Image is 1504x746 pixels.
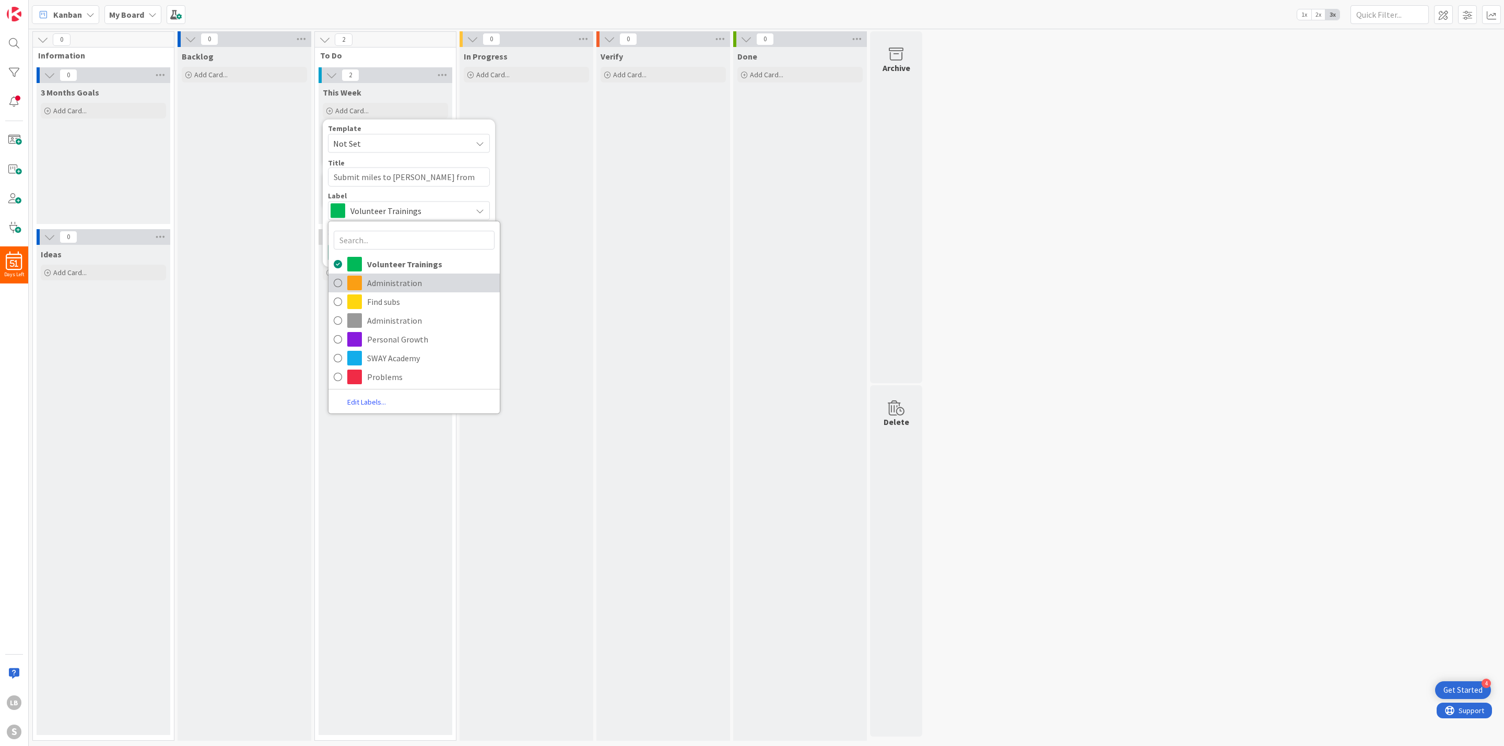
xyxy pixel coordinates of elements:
[53,268,87,277] span: Add Card...
[1443,685,1483,695] div: Get Started
[328,158,345,168] label: Title
[7,7,21,21] img: Visit kanbanzone.com
[883,62,910,74] div: Archive
[601,51,623,62] span: Verify
[476,70,510,79] span: Add Card...
[756,33,774,45] span: 0
[1435,681,1491,699] div: Open Get Started checklist, remaining modules: 4
[328,395,405,409] a: Edit Labels...
[7,695,21,710] div: LB
[1311,9,1325,20] span: 2x
[1325,9,1339,20] span: 3x
[328,274,500,292] a: Administration
[53,33,70,46] span: 0
[41,87,99,98] span: 3 Months Goals
[1482,679,1491,688] div: 4
[38,50,161,61] span: Information
[182,51,214,62] span: Backlog
[328,292,500,311] a: Find subs
[10,260,18,267] span: 51
[750,70,783,79] span: Add Card...
[328,192,347,199] span: Label
[367,275,495,291] span: Administration
[328,255,500,274] a: Volunteer Trainings
[333,137,464,150] span: Not Set
[367,294,495,310] span: Find subs
[60,231,77,243] span: 0
[884,416,909,428] div: Delete
[367,313,495,328] span: Administration
[464,51,508,62] span: In Progress
[53,8,82,21] span: Kanban
[1297,9,1311,20] span: 1x
[41,249,62,259] span: Ideas
[22,2,48,14] span: Support
[367,350,495,366] span: SWAY Academy
[613,70,647,79] span: Add Card...
[7,725,21,739] div: S
[367,331,495,347] span: Personal Growth
[350,204,466,218] span: Volunteer Trainings
[60,69,77,81] span: 0
[335,33,352,46] span: 2
[323,87,361,98] span: This Week
[328,349,500,368] a: SWAY Academy
[320,50,443,61] span: To Do
[1350,5,1429,24] input: Quick Filter...
[737,51,757,62] span: Done
[342,69,359,81] span: 2
[328,330,500,349] a: Personal Growth
[334,231,495,250] input: Search...
[367,369,495,385] span: Problems
[367,256,495,272] span: Volunteer Trainings
[328,125,361,132] span: Template
[201,33,218,45] span: 0
[53,106,87,115] span: Add Card...
[109,9,144,20] b: My Board
[328,168,490,187] textarea: Submit miles to [PERSON_NAME] from events
[328,368,500,386] a: Problems
[328,311,500,330] a: Administration
[619,33,637,45] span: 0
[194,70,228,79] span: Add Card...
[335,106,369,115] span: Add Card...
[483,33,500,45] span: 0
